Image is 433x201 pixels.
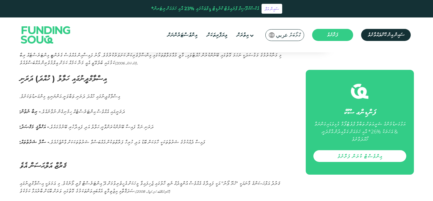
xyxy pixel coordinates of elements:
[135,190,170,194] font: (އޮބައިދުالله އަދި ލަތީފް، 2008).
[49,139,205,145] font: ފައިސާ ދެއްކުމުގެ ޝަރުތުތަކަކީ ހާމަކަން ބޮޑު އަދި ހުރިހާ ފަރާތްތަކުން އެއްބަސްވާ ޝަރުތުތަކަކަށް ވ...
[344,107,376,118] font: ފަންޑިންގ ސޫކް
[265,6,279,12] font: ސައިން އަޕް
[19,93,120,99] font: އިސްލާމްދީނުގައި ހުއްދަ ދަރަނި ތަބާވަނީ އަންނަނިވި މިންގަނޑުތަކަށެވެ.
[337,152,382,160] font: އިންވެސްޓް ކުރަން ފަށާށެވެ
[361,29,411,41] a: ސައިން އިން ކޮށްލައްވާށެވެ
[41,109,125,115] font: ދަރަނީގައި އެއްވެސް އިންޓަރެސްޓެއް ހިމެނިގެން ނުވާނެއެވެ.
[262,4,282,13] a: ސައިން އަޕް
[19,74,107,83] font: އިސްލާމްދީނުގައި ހަލާލު ( ހުއްދަ) ދަރަނި
[19,139,49,145] font: - ސާފު ޝަރުތުތައް:
[327,31,338,39] font: ފަށާށެވެ
[367,31,404,39] font: ސައިން އިން ކޮށްލައްވާށެވެ
[167,31,197,39] font: އިންވެސްޓަރުންނަށް
[19,180,280,194] font: ޤަރުދު އަލްޙަސަންގެ މާނައަކީ "ހެޔޮ ލޯނު" އަކީ ފައިދާގެ އެއްވެސް އުންމީދެއް ނެތި ހާލުގައި ޖެހިފައި...
[19,124,49,130] font: - އަޚްލާޤީ މަޤްޞަދު:
[115,61,137,65] font: (އެލް-ގަމަލް، 2006)
[205,30,229,40] a: ވިޔަފާރިތަކަށް
[151,5,259,12] font: އެކްސްކްލޫސިވް ޕްރައިވެޓް ކްރެޑިޓް ޑީލްތަކުގައި %23 އާއި ހަމައަށް ރިޓަރން*
[15,19,77,51] img: ލޯގޯ
[207,31,227,39] font: ވިޔަފާރިތަކަށް
[276,31,301,39] font: ގްލޯބަލް عربي
[269,32,275,38] img: އެސްއޭ ދިދަ
[314,120,405,143] font: އަޅުގަނޑުމެންގެ ޝަރީޢަތަށް ތަބާވާ ޕްލެޓްފޯމާ ގުޅިވަޑައިގަންނަވާ & އަހަރަކު %26* އާއި ހަމައަށް ގަވ...
[351,83,368,100] img: އެފްސީކޮން އެވެ
[19,109,41,115] font: - ރިބާ ނެތުން:
[19,161,66,170] font: ޤަރުޒް އަލްޙަސަން އެވެ
[166,30,199,40] a: އިންވެސްޓަރުންނަށް
[49,124,154,130] font: ދަރަނި ނަގާ ފައިސާ ބޭނުންކުރަންވާނީ ޙަލާލު އަދި ފައިދާހުރި ބޭނުމުގައެވެ.
[137,60,138,66] font: .
[313,150,406,162] a: އިންވެސްޓް ކުރަން ފަށާށެވެ
[237,31,248,39] font: އިތުރަށް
